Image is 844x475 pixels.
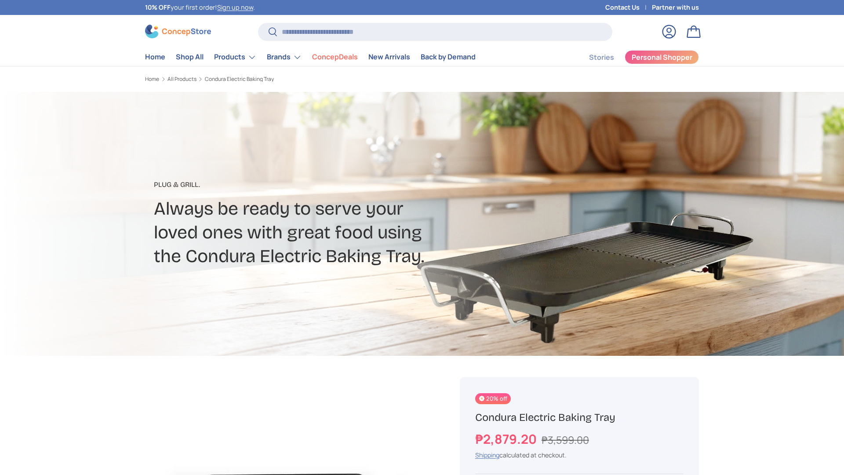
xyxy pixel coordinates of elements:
strong: 10% OFF [145,3,171,11]
summary: Brands [262,48,307,66]
nav: Primary [145,48,476,66]
h1: Condura Electric Baking Tray [475,411,684,424]
p: your first order! . [145,3,255,12]
nav: Secondary [568,48,699,66]
span: Personal Shopper [632,54,692,61]
span: 20% off [475,393,511,404]
strong: ₱2,879.20 [475,430,539,448]
a: All Products [167,77,196,82]
a: Condura Electric Baking Tray [205,77,274,82]
a: Products [214,48,256,66]
a: Home [145,48,165,66]
a: Shop All [176,48,204,66]
h2: Always be ready to serve your loved ones with great food using the Condura Electric Baking Tray. [154,197,491,268]
img: ConcepStore [145,25,211,38]
nav: Breadcrumbs [145,75,439,83]
a: ConcepDeals [312,48,358,66]
a: Brands [267,48,302,66]
a: Sign up now [217,3,253,11]
a: Partner with us [652,3,699,12]
p: Plug & Grill. [154,179,491,190]
a: Home [145,77,159,82]
a: Back by Demand [421,48,476,66]
div: calculated at checkout. [475,450,684,460]
summary: Products [209,48,262,66]
a: Contact Us [605,3,652,12]
a: Shipping [475,451,499,459]
a: Stories [589,49,614,66]
a: New Arrivals [368,48,410,66]
a: Personal Shopper [625,50,699,64]
s: ₱3,599.00 [542,433,589,447]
